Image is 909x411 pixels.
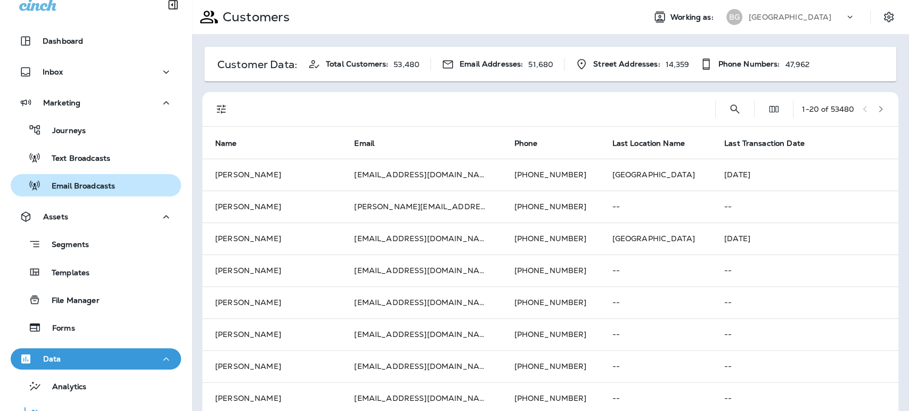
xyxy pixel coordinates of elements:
p: -- [612,394,699,402]
div: 1 - 20 of 53480 [802,105,854,113]
button: Templates [11,261,181,283]
p: -- [612,298,699,307]
td: [PHONE_NUMBER] [501,191,599,223]
span: [GEOGRAPHIC_DATA] [612,170,694,179]
button: Edit Fields [763,98,784,120]
p: Email Broadcasts [41,182,115,192]
td: [PHONE_NUMBER] [501,159,599,191]
button: Text Broadcasts [11,146,181,169]
p: -- [612,362,699,371]
button: Analytics [11,375,181,397]
span: Phone [514,139,537,148]
button: Dashboard [11,30,181,52]
button: Journeys [11,119,181,141]
p: Assets [43,212,68,221]
td: [PHONE_NUMBER] [501,286,599,318]
p: -- [612,202,699,211]
button: Filters [211,98,232,120]
p: Text Broadcasts [41,154,110,164]
span: Street Addresses: [593,60,660,69]
button: File Manager [11,289,181,311]
td: [EMAIL_ADDRESS][DOMAIN_NAME] [341,223,501,254]
span: Last Transaction Date [724,138,818,148]
td: [PERSON_NAME] [202,191,341,223]
td: [EMAIL_ADDRESS][DOMAIN_NAME] [341,286,501,318]
span: Name [215,138,251,148]
td: [EMAIL_ADDRESS][DOMAIN_NAME] [341,318,501,350]
button: Email Broadcasts [11,174,181,196]
td: [PERSON_NAME] [202,223,341,254]
p: -- [724,394,886,402]
p: Inbox [43,68,63,76]
span: Phone Numbers: [718,60,780,69]
span: Total Customers: [326,60,388,69]
p: Analytics [42,382,86,392]
td: [EMAIL_ADDRESS][DOMAIN_NAME] [341,350,501,382]
span: Email [354,139,374,148]
p: [GEOGRAPHIC_DATA] [749,13,831,21]
p: Segments [41,240,89,251]
td: [PERSON_NAME] [202,318,341,350]
p: 53,480 [394,60,420,69]
span: Name [215,139,237,148]
p: Dashboard [43,37,83,45]
span: Phone [514,138,551,148]
button: Marketing [11,92,181,113]
p: -- [724,266,886,275]
td: [PERSON_NAME] [202,159,341,191]
button: Segments [11,233,181,256]
p: Forms [42,324,75,334]
p: -- [724,362,886,371]
button: Forms [11,316,181,339]
span: Last Location Name [612,138,699,148]
td: [DATE] [711,159,898,191]
button: Data [11,348,181,369]
button: Inbox [11,61,181,83]
span: Last Location Name [612,139,685,148]
p: Marketing [43,98,80,107]
button: Search Customers [724,98,746,120]
p: -- [724,330,886,339]
p: -- [612,330,699,339]
td: [PERSON_NAME] [202,286,341,318]
span: Email Addresses: [460,60,523,69]
td: [PHONE_NUMBER] [501,318,599,350]
button: Settings [879,7,898,27]
p: Customers [218,9,290,25]
span: Email [354,138,388,148]
span: [GEOGRAPHIC_DATA] [612,234,694,243]
p: 47,962 [785,60,809,69]
p: -- [612,266,699,275]
p: -- [724,202,886,211]
button: Assets [11,206,181,227]
div: BG [726,9,742,25]
p: Customer Data: [217,60,297,69]
p: File Manager [41,296,100,306]
td: [PERSON_NAME] [202,254,341,286]
td: [PHONE_NUMBER] [501,254,599,286]
p: Templates [41,268,89,278]
td: [PHONE_NUMBER] [501,350,599,382]
td: [PHONE_NUMBER] [501,223,599,254]
p: 14,359 [666,60,690,69]
td: [EMAIL_ADDRESS][DOMAIN_NAME] [341,159,501,191]
p: Journeys [42,126,86,136]
td: [PERSON_NAME][EMAIL_ADDRESS][DOMAIN_NAME] [341,191,501,223]
p: Data [43,355,61,363]
p: -- [724,298,886,307]
td: [DATE] [711,223,898,254]
span: Last Transaction Date [724,139,805,148]
td: [PERSON_NAME] [202,350,341,382]
p: 51,680 [528,60,553,69]
span: Working as: [670,13,716,22]
td: [EMAIL_ADDRESS][DOMAIN_NAME] [341,254,501,286]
